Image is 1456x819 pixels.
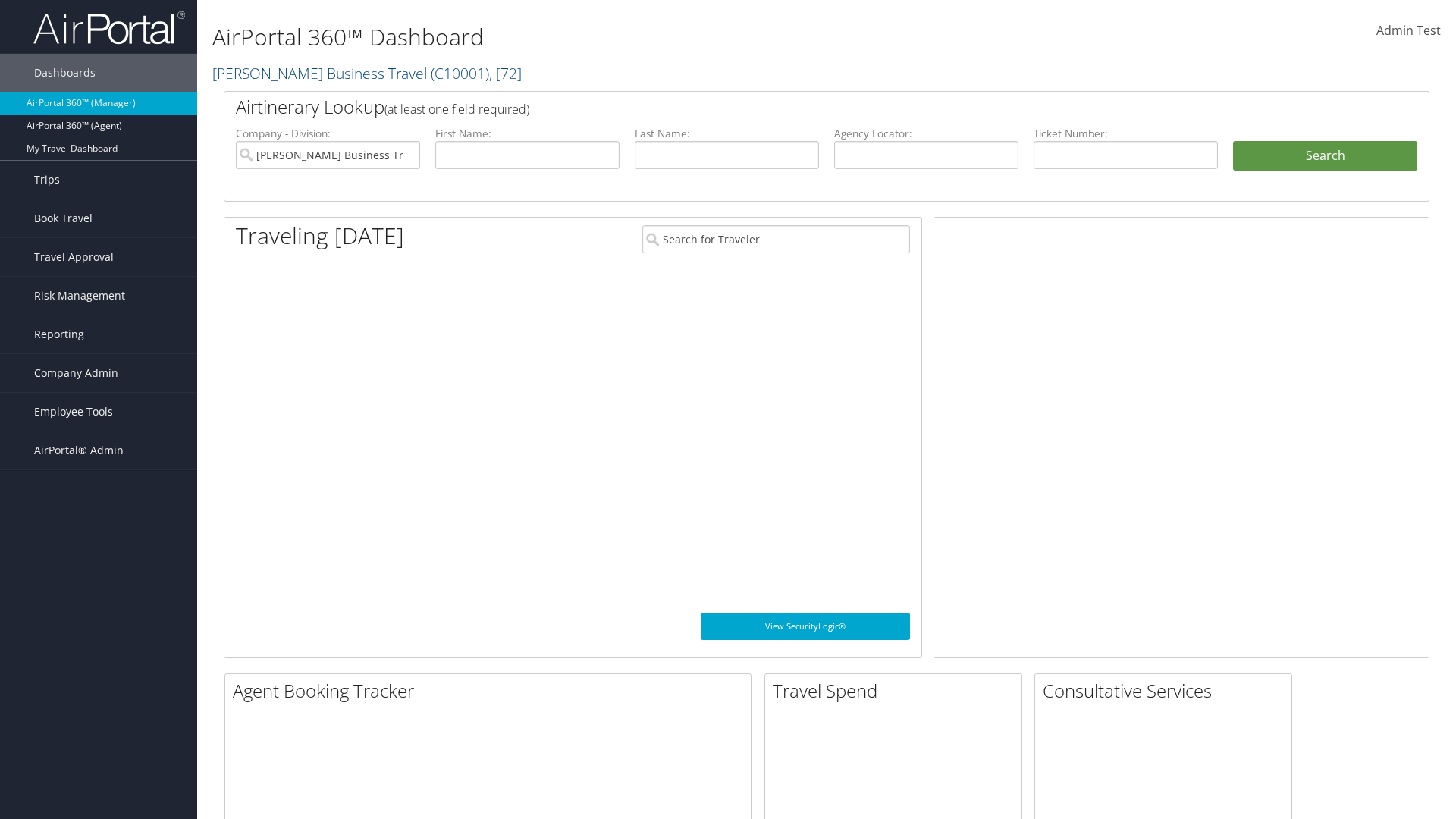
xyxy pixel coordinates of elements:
[236,94,1317,120] h2: Airtinerary Lookup
[34,238,114,276] span: Travel Approval
[1376,22,1441,39] span: Admin Test
[1233,141,1417,171] button: Search
[236,220,404,252] h1: Traveling [DATE]
[233,678,751,704] h2: Agent Booking Tracker
[212,63,522,83] a: [PERSON_NAME] Business Travel
[1034,126,1218,141] label: Ticket Number:
[435,126,620,141] label: First Name:
[384,101,529,118] span: (at least one field required)
[642,225,910,253] input: Search for Traveler
[1043,678,1291,704] h2: Consultative Services
[34,354,118,392] span: Company Admin
[431,63,489,83] span: ( C10001 )
[34,277,125,315] span: Risk Management
[34,315,84,353] span: Reporting
[635,126,819,141] label: Last Name:
[489,63,522,83] span: , [ 72 ]
[701,613,910,640] a: View SecurityLogic®
[834,126,1018,141] label: Agency Locator:
[236,126,420,141] label: Company - Division:
[212,21,1031,53] h1: AirPortal 360™ Dashboard
[34,161,60,199] span: Trips
[34,54,96,92] span: Dashboards
[773,678,1021,704] h2: Travel Spend
[34,393,113,431] span: Employee Tools
[34,431,124,469] span: AirPortal® Admin
[1376,8,1441,55] a: Admin Test
[34,199,93,237] span: Book Travel
[33,10,185,45] img: airportal-logo.png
